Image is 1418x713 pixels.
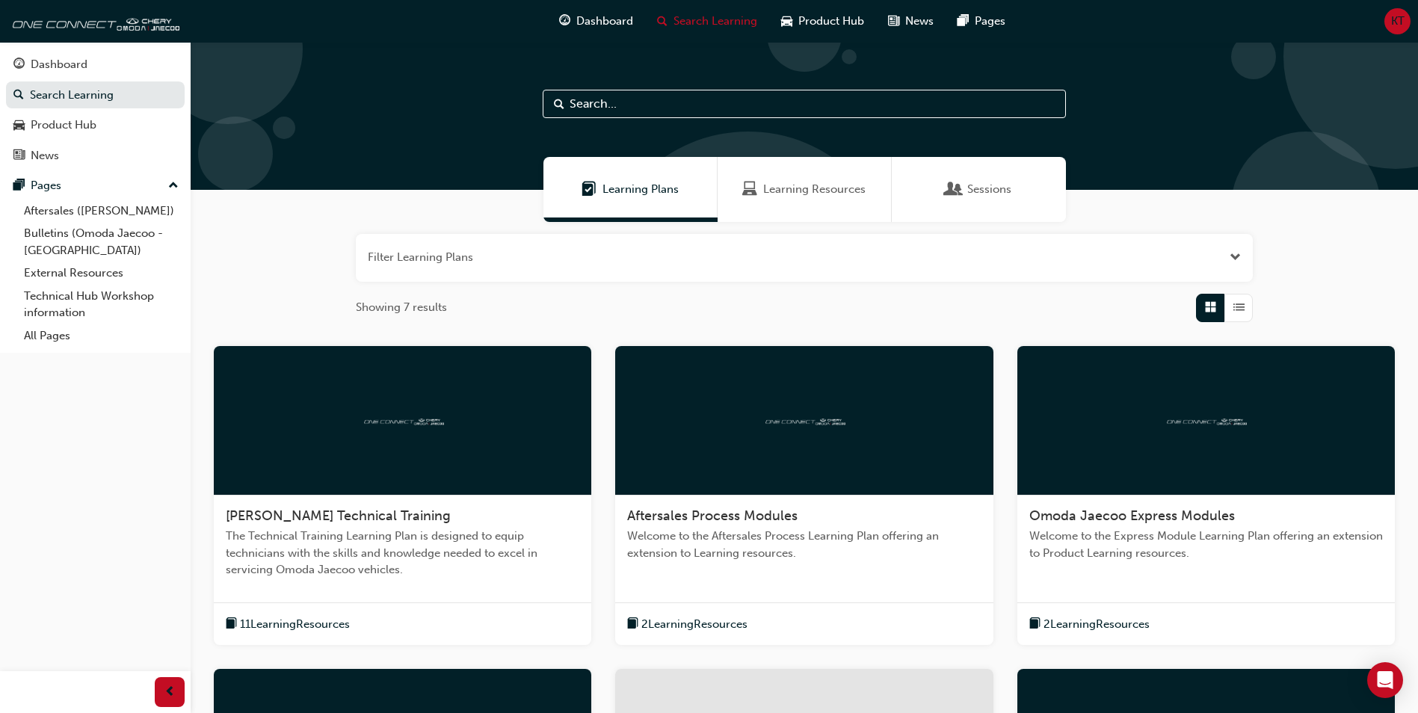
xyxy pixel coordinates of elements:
span: Learning Resources [742,181,757,198]
span: Learning Plans [582,181,597,198]
img: oneconnect [362,413,444,427]
span: The Technical Training Learning Plan is designed to equip technicians with the skills and knowled... [226,528,579,578]
button: KT [1384,8,1411,34]
img: oneconnect [1165,413,1247,427]
button: Pages [6,172,185,200]
span: search-icon [657,12,668,31]
span: prev-icon [164,683,176,702]
span: book-icon [1029,615,1041,634]
img: oneconnect [7,6,179,36]
button: DashboardSearch LearningProduct HubNews [6,48,185,172]
a: search-iconSearch Learning [645,6,769,37]
div: Pages [31,177,61,194]
button: book-icon11LearningResources [226,615,350,634]
input: Search... [543,90,1066,118]
span: 2 Learning Resources [1044,616,1150,633]
a: Technical Hub Workshop information [18,285,185,324]
a: SessionsSessions [892,157,1066,222]
span: Search [554,96,564,113]
span: search-icon [13,89,24,102]
span: Welcome to the Express Module Learning Plan offering an extension to Product Learning resources. [1029,528,1383,561]
a: Product Hub [6,111,185,139]
span: Grid [1205,299,1216,316]
span: book-icon [226,615,237,634]
span: [PERSON_NAME] Technical Training [226,507,451,524]
div: News [31,147,59,164]
span: guage-icon [559,12,570,31]
a: oneconnectOmoda Jaecoo Express ModulesWelcome to the Express Module Learning Plan offering an ext... [1017,346,1395,646]
a: news-iconNews [876,6,946,37]
span: Product Hub [798,13,864,30]
span: Omoda Jaecoo Express Modules [1029,507,1235,524]
span: 11 Learning Resources [240,616,350,633]
a: car-iconProduct Hub [769,6,876,37]
div: Dashboard [31,56,87,73]
span: KT [1391,13,1405,30]
span: up-icon [168,176,179,196]
div: Open Intercom Messenger [1367,662,1403,698]
div: Product Hub [31,117,96,134]
button: book-icon2LearningResources [627,615,747,634]
a: Search Learning [6,81,185,109]
a: News [6,142,185,170]
a: pages-iconPages [946,6,1017,37]
span: pages-icon [958,12,969,31]
img: oneconnect [763,413,845,427]
span: 2 Learning Resources [641,616,747,633]
button: Open the filter [1230,249,1241,266]
a: All Pages [18,324,185,348]
span: Pages [975,13,1005,30]
button: book-icon2LearningResources [1029,615,1150,634]
a: guage-iconDashboard [547,6,645,37]
span: car-icon [13,119,25,132]
a: Bulletins (Omoda Jaecoo - [GEOGRAPHIC_DATA]) [18,222,185,262]
span: car-icon [781,12,792,31]
span: News [905,13,934,30]
a: Learning ResourcesLearning Resources [718,157,892,222]
a: oneconnectAftersales Process ModulesWelcome to the Aftersales Process Learning Plan offering an e... [615,346,993,646]
span: pages-icon [13,179,25,193]
span: Learning Resources [763,181,866,198]
span: news-icon [888,12,899,31]
span: Learning Plans [602,181,679,198]
a: Aftersales ([PERSON_NAME]) [18,200,185,223]
span: Showing 7 results [356,299,447,316]
a: Learning PlansLearning Plans [543,157,718,222]
span: Welcome to the Aftersales Process Learning Plan offering an extension to Learning resources. [627,528,981,561]
a: oneconnect[PERSON_NAME] Technical TrainingThe Technical Training Learning Plan is designed to equ... [214,346,591,646]
span: book-icon [627,615,638,634]
span: guage-icon [13,58,25,72]
span: Sessions [946,181,961,198]
span: news-icon [13,149,25,163]
a: Dashboard [6,51,185,78]
span: Search Learning [673,13,757,30]
span: Dashboard [576,13,633,30]
span: List [1233,299,1245,316]
span: Sessions [967,181,1011,198]
span: Aftersales Process Modules [627,507,798,524]
a: External Resources [18,262,185,285]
